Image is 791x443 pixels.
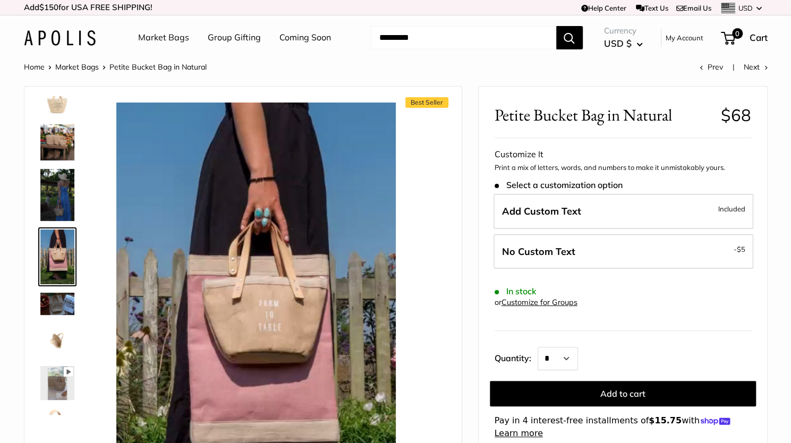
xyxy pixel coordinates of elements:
[700,62,723,72] a: Prev
[734,243,745,255] span: -
[38,80,76,118] a: Petite Bucket Bag in Natural
[495,105,713,125] span: Petite Bucket Bag in Natural
[495,295,577,310] div: or
[495,147,751,163] div: Customize It
[55,62,99,72] a: Market Bags
[38,364,76,402] a: Petite Bucket Bag in Natural
[556,26,583,49] button: Search
[40,124,74,160] img: Petite Bucket Bag in Natural
[24,60,207,74] nav: Breadcrumb
[718,202,745,215] span: Included
[495,163,751,173] p: Print a mix of letters, words, and numbers to make it unmistakably yours.
[744,62,768,72] a: Next
[721,105,751,125] span: $68
[502,205,581,217] span: Add Custom Text
[494,194,753,229] label: Add Custom Text
[40,366,74,400] img: Petite Bucket Bag in Natural
[732,28,742,39] span: 0
[38,291,76,317] a: Petite Bucket Bag in Natural
[40,323,74,357] img: Petite Bucket Bag in Natural
[371,26,556,49] input: Search...
[750,32,768,43] span: Cart
[40,82,74,116] img: Petite Bucket Bag in Natural
[39,2,58,12] span: $150
[40,408,74,442] img: Petite Bucket Bag in Natural
[737,245,745,253] span: $5
[676,4,711,12] a: Email Us
[279,30,331,46] a: Coming Soon
[490,381,756,406] button: Add to cart
[666,31,703,44] a: My Account
[24,30,96,46] img: Apolis
[722,29,768,46] a: 0 Cart
[40,293,74,314] img: Petite Bucket Bag in Natural
[38,321,76,360] a: Petite Bucket Bag in Natural
[501,297,577,307] a: Customize for Groups
[604,38,632,49] span: USD $
[495,180,623,190] span: Select a customization option
[40,229,74,284] img: Petite Bucket Bag in Natural
[502,245,575,258] span: No Custom Text
[604,35,643,52] button: USD $
[208,30,261,46] a: Group Gifting
[604,23,643,38] span: Currency
[24,62,45,72] a: Home
[495,286,537,296] span: In stock
[38,122,76,163] a: Petite Bucket Bag in Natural
[494,234,753,269] label: Leave Blank
[138,30,189,46] a: Market Bags
[581,4,626,12] a: Help Center
[38,227,76,286] a: Petite Bucket Bag in Natural
[495,344,538,370] label: Quantity:
[40,169,74,220] img: Petite Bucket Bag in Natural
[38,167,76,223] a: Petite Bucket Bag in Natural
[109,62,207,72] span: Petite Bucket Bag in Natural
[636,4,668,12] a: Text Us
[405,97,448,108] span: Best Seller
[738,4,753,12] span: USD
